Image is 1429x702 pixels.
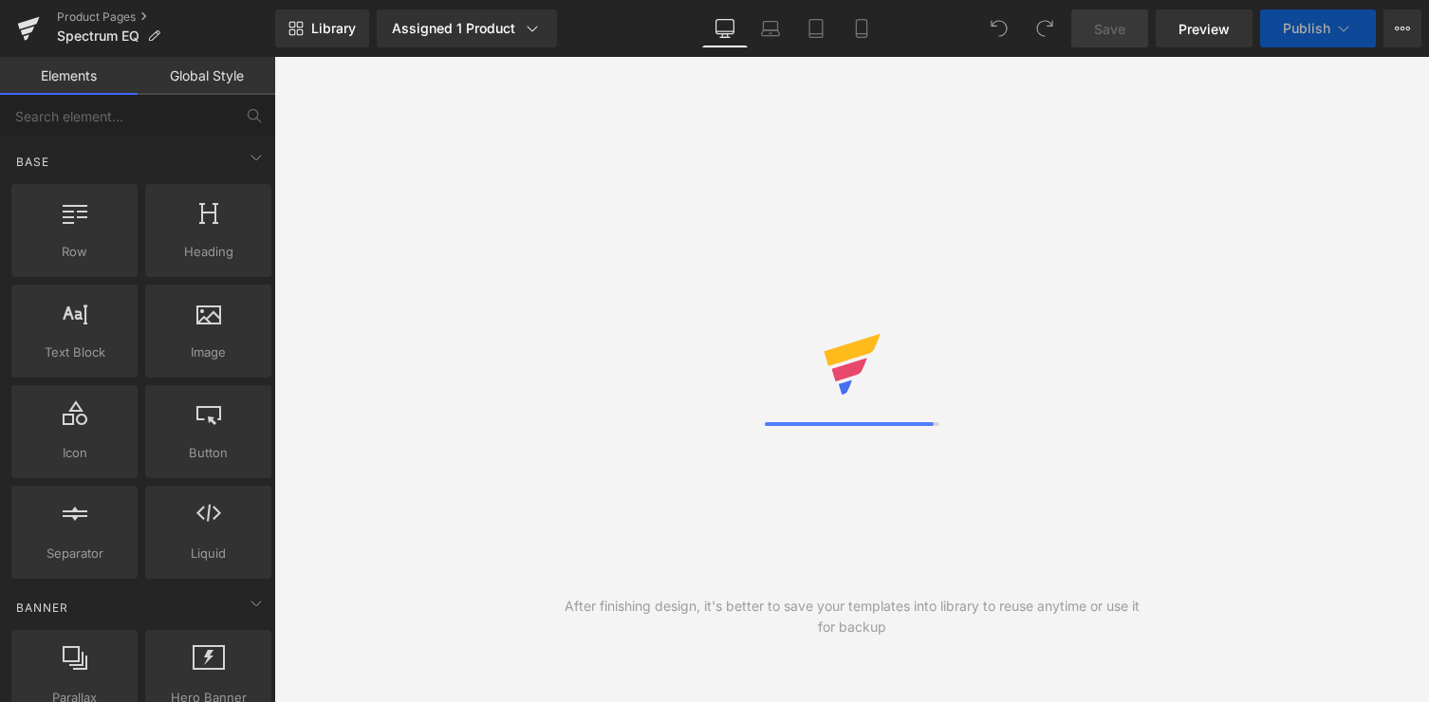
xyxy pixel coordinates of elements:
div: After finishing design, it's better to save your templates into library to reuse anytime or use i... [563,596,1141,637]
span: Heading [151,242,266,262]
a: New Library [275,9,369,47]
a: Desktop [702,9,748,47]
span: Row [17,242,132,262]
span: Publish [1283,21,1330,36]
span: Base [14,153,51,171]
span: Save [1094,19,1125,39]
a: Tablet [793,9,839,47]
a: Laptop [748,9,793,47]
span: Preview [1178,19,1230,39]
span: Banner [14,599,70,617]
span: Separator [17,544,132,563]
a: Mobile [839,9,884,47]
div: Assigned 1 Product [392,19,542,38]
span: Liquid [151,544,266,563]
button: Publish [1260,9,1376,47]
span: Button [151,443,266,463]
span: Icon [17,443,132,463]
button: Undo [980,9,1018,47]
a: Product Pages [57,9,275,25]
span: Text Block [17,342,132,362]
span: Library [311,20,356,37]
button: Redo [1026,9,1064,47]
span: Spectrum EQ [57,28,139,44]
a: Preview [1156,9,1253,47]
a: Global Style [138,57,275,95]
button: More [1383,9,1421,47]
span: Image [151,342,266,362]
